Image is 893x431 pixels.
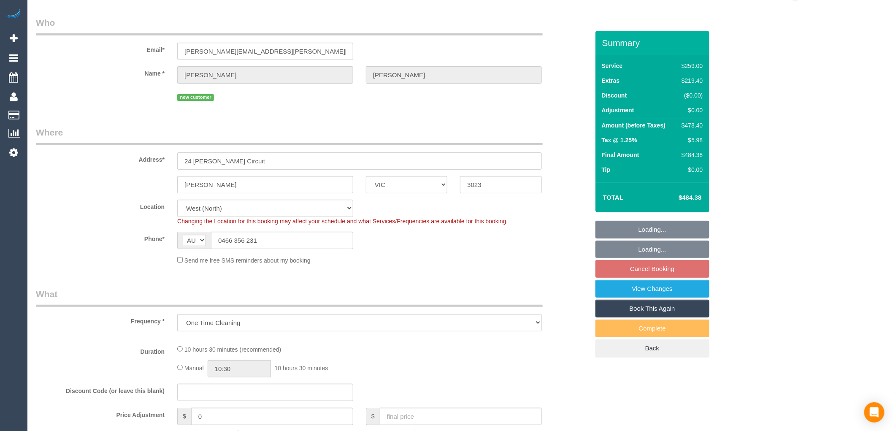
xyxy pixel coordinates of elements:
label: Email* [30,43,171,54]
label: Final Amount [602,151,639,159]
div: $219.40 [678,76,703,85]
legend: Who [36,16,543,35]
label: Amount (before Taxes) [602,121,666,130]
a: Book This Again [595,300,709,317]
label: Address* [30,152,171,164]
span: Manual [184,365,204,371]
div: Open Intercom Messenger [864,402,885,423]
span: 10 hours 30 minutes (recommended) [184,346,281,353]
span: Send me free SMS reminders about my booking [184,257,311,264]
label: Extras [602,76,620,85]
label: Phone* [30,232,171,243]
label: Tip [602,165,611,174]
div: $259.00 [678,62,703,70]
label: Duration [30,344,171,356]
div: $0.00 [678,165,703,174]
input: final price [380,408,542,425]
span: Changing the Location for this booking may affect your schedule and what Services/Frequencies are... [177,218,508,225]
h4: $484.38 [653,194,701,201]
legend: What [36,288,543,307]
span: new customer [177,94,214,101]
input: Last Name* [366,66,542,84]
h3: Summary [602,38,705,48]
label: Price Adjustment [30,408,171,419]
a: Back [595,339,709,357]
label: Service [602,62,623,70]
label: Discount Code (or leave this blank) [30,384,171,395]
label: Adjustment [602,106,634,114]
label: Frequency * [30,314,171,325]
span: $ [366,408,380,425]
strong: Total [603,194,624,201]
span: 10 hours 30 minutes [275,365,328,371]
input: Phone* [211,232,353,249]
a: View Changes [595,280,709,298]
input: Email* [177,43,353,60]
input: First Name* [177,66,353,84]
div: ($0.00) [678,91,703,100]
div: $478.40 [678,121,703,130]
label: Location [30,200,171,211]
img: Automaid Logo [5,8,22,20]
div: $484.38 [678,151,703,159]
label: Tax @ 1.25% [602,136,637,144]
div: $5.98 [678,136,703,144]
label: Name * [30,66,171,78]
input: Post Code* [460,176,541,193]
input: Suburb* [177,176,353,193]
legend: Where [36,126,543,145]
div: $0.00 [678,106,703,114]
span: $ [177,408,191,425]
label: Discount [602,91,627,100]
